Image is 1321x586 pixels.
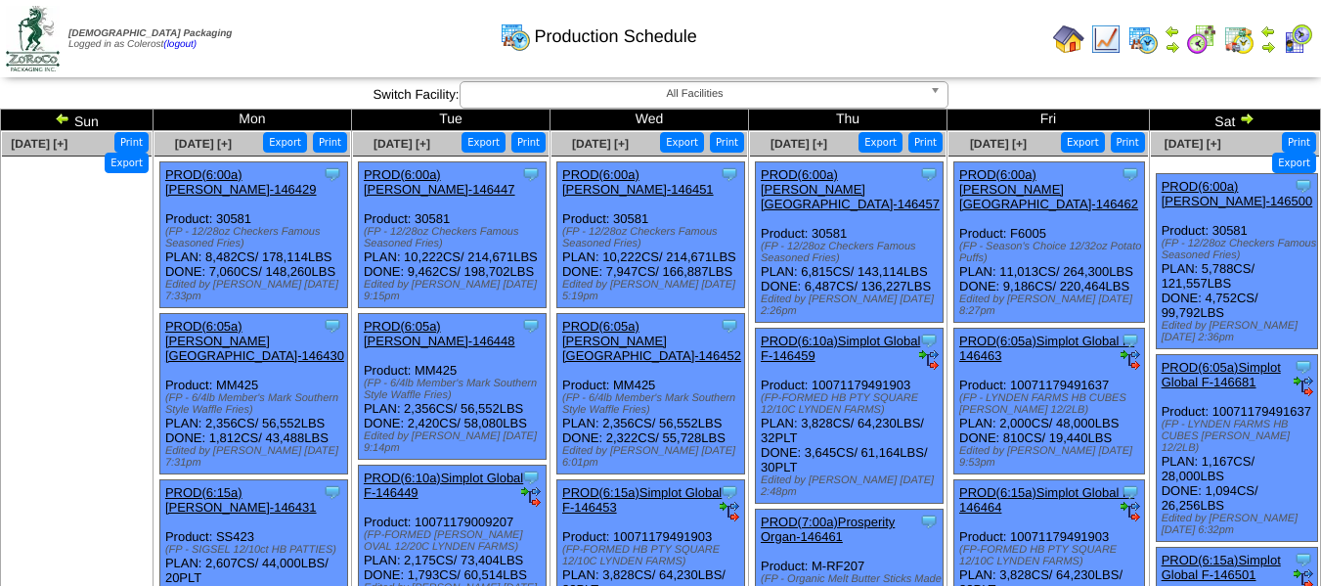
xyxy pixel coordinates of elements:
[756,162,944,323] div: Product: 30581 PLAN: 6,815CS / 143,114LBS DONE: 6,487CS / 136,227LBS
[761,334,920,363] a: PROD(6:10a)Simplot Global F-146459
[761,392,943,416] div: (FP-FORMED HB PTY SQUARE 12/10C LYNDEN FARMS)
[761,241,943,264] div: (FP - 12/28oz Checkers Famous Seasoned Fries)
[550,110,748,131] td: Wed
[1294,176,1313,196] img: Tooltip
[761,293,943,317] div: Edited by [PERSON_NAME] [DATE] 2:26pm
[358,162,546,308] div: Product: 30581 PLAN: 10,222CS / 214,671LBS DONE: 9,462CS / 198,702LBS
[771,137,827,151] a: [DATE] [+]
[562,319,741,363] a: PROD(6:05a)[PERSON_NAME][GEOGRAPHIC_DATA]-146452
[114,132,149,153] button: Print
[535,26,697,47] span: Production Schedule
[364,430,546,454] div: Edited by [PERSON_NAME] [DATE] 9:14pm
[1162,419,1317,454] div: (FP - LYNDEN FARMS HB CUBES [PERSON_NAME] 12/2LB)
[761,167,940,211] a: PROD(6:00a)[PERSON_NAME][GEOGRAPHIC_DATA]-146457
[562,544,744,567] div: (FP-FORMED HB PTY SQUARE 12/10C LYNDEN FARMS)
[970,137,1027,151] a: [DATE] [+]
[859,132,903,153] button: Export
[562,167,714,197] a: PROD(6:00a)[PERSON_NAME]-146451
[1156,355,1317,542] div: Product: 10071179491637 PLAN: 1,167CS / 28,000LBS DONE: 1,094CS / 26,256LBS
[364,279,546,302] div: Edited by [PERSON_NAME] [DATE] 9:15pm
[1090,23,1122,55] img: line_graph.gif
[105,153,149,173] button: Export
[159,162,347,308] div: Product: 30581 PLAN: 8,482CS / 178,114LBS DONE: 7,060CS / 148,260LBS
[1121,502,1140,521] img: ediSmall.gif
[1121,164,1140,184] img: Tooltip
[521,487,541,507] img: ediSmall.gif
[165,279,347,302] div: Edited by [PERSON_NAME] [DATE] 7:33pm
[959,241,1144,264] div: (FP - Season's Choice 12/32oz Potato Puffs)
[562,279,744,302] div: Edited by [PERSON_NAME] [DATE] 5:19pm
[908,132,943,153] button: Print
[1156,174,1317,349] div: Product: 30581 PLAN: 5,788CS / 121,557LBS DONE: 4,752CS / 99,792LBS
[462,132,506,153] button: Export
[1162,513,1317,536] div: Edited by [PERSON_NAME] [DATE] 6:32pm
[165,319,344,363] a: PROD(6:05a)[PERSON_NAME][GEOGRAPHIC_DATA]-146430
[165,485,317,515] a: PROD(6:15a)[PERSON_NAME]-146431
[720,502,739,521] img: ediSmall.gif
[1260,23,1276,39] img: arrowleft.gif
[11,137,67,151] a: [DATE] [+]
[364,167,515,197] a: PROD(6:00a)[PERSON_NAME]-146447
[919,512,939,531] img: Tooltip
[165,392,347,416] div: (FP - 6/4lb Member's Mark Southern Style Waffle Fries)
[954,162,1145,323] div: Product: F6005 PLAN: 11,013CS / 264,300LBS DONE: 9,186CS / 220,464LBS
[6,6,60,71] img: zoroco-logo-small.webp
[500,21,531,52] img: calendarprod.gif
[364,529,546,553] div: (FP-FORMED [PERSON_NAME] OVAL 12/20C LYNDEN FARMS)
[959,293,1144,317] div: Edited by [PERSON_NAME] [DATE] 8:27pm
[1294,377,1313,396] img: ediSmall.gif
[1223,23,1255,55] img: calendarinout.gif
[364,378,546,401] div: (FP - 6/4lb Member's Mark Southern Style Waffle Fries)
[1111,132,1145,153] button: Print
[562,445,744,469] div: Edited by [PERSON_NAME] [DATE] 6:01pm
[165,544,347,556] div: (FP - SIGSEL 12/10ct HB PATTIES)
[1162,238,1317,261] div: (FP - 12/28oz Checkers Famous Seasoned Fries)
[55,111,70,126] img: arrowleft.gif
[919,350,939,370] img: ediSmall.gif
[919,164,939,184] img: Tooltip
[521,164,541,184] img: Tooltip
[562,485,722,515] a: PROD(6:15a)Simplot Global F-146453
[163,39,197,50] a: (logout)
[511,132,546,153] button: Print
[720,164,739,184] img: Tooltip
[720,316,739,336] img: Tooltip
[1165,39,1180,55] img: arrowright.gif
[954,329,1145,474] div: Product: 10071179491637 PLAN: 2,000CS / 48,000LBS DONE: 810CS / 19,440LBS
[761,515,895,544] a: PROD(7:00a)Prosperity Organ-146461
[165,167,317,197] a: PROD(6:00a)[PERSON_NAME]-146429
[572,137,629,151] a: [DATE] [+]
[1162,320,1317,343] div: Edited by [PERSON_NAME] [DATE] 2:36pm
[1186,23,1217,55] img: calendarblend.gif
[556,162,744,308] div: Product: 30581 PLAN: 10,222CS / 214,671LBS DONE: 7,947CS / 166,887LBS
[1282,132,1316,153] button: Print
[761,474,943,498] div: Edited by [PERSON_NAME] [DATE] 2:48pm
[159,314,347,474] div: Product: MM425 PLAN: 2,356CS / 56,552LBS DONE: 1,812CS / 43,488LBS
[1282,23,1313,55] img: calendarcustomer.gif
[710,132,744,153] button: Print
[263,132,307,153] button: Export
[1162,179,1313,208] a: PROD(6:00a)[PERSON_NAME]-146500
[323,482,342,502] img: Tooltip
[660,132,704,153] button: Export
[1272,153,1316,173] button: Export
[556,314,744,474] div: Product: MM425 PLAN: 2,356CS / 56,552LBS DONE: 2,322CS / 55,728LBS
[959,445,1144,469] div: Edited by [PERSON_NAME] [DATE] 9:53pm
[959,334,1134,363] a: PROD(6:05a)Simplot Global F-146463
[364,226,546,249] div: (FP - 12/28oz Checkers Famous Seasoned Fries)
[323,164,342,184] img: Tooltip
[562,392,744,416] div: (FP - 6/4lb Member's Mark Southern Style Waffle Fries)
[364,319,515,348] a: PROD(6:05a)[PERSON_NAME]-146448
[1121,331,1140,350] img: Tooltip
[175,137,232,151] a: [DATE] [+]
[1162,553,1281,582] a: PROD(6:15a)Simplot Global F-146501
[323,316,342,336] img: Tooltip
[1053,23,1084,55] img: home.gif
[374,137,430,151] span: [DATE] [+]
[756,329,944,504] div: Product: 10071179491903 PLAN: 3,828CS / 64,230LBS / 32PLT DONE: 3,645CS / 61,164LBS / 30PLT
[165,445,347,469] div: Edited by [PERSON_NAME] [DATE] 7:31pm
[1127,23,1159,55] img: calendarprod.gif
